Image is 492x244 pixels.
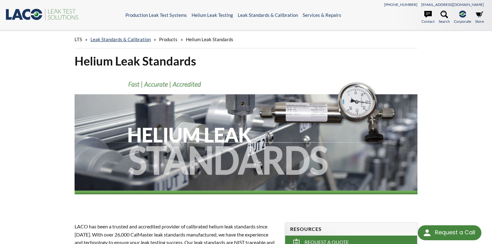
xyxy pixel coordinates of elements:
[159,37,178,42] span: Products
[475,11,484,24] a: Store
[90,37,151,42] a: Leak Standards & Calibration
[454,18,471,24] span: Corporate
[75,53,417,69] h1: Helium Leak Standards
[439,11,450,24] a: Search
[421,11,435,24] a: Contact
[75,37,82,42] span: LTS
[75,74,417,211] img: Helium Leak Standards header
[192,12,233,18] a: Helium Leak Testing
[186,37,233,42] span: Helium Leak Standards
[435,225,475,240] div: Request a Call
[421,2,484,7] a: [EMAIL_ADDRESS][DOMAIN_NAME]
[125,12,187,18] a: Production Leak Test Systems
[238,12,298,18] a: Leak Standards & Calibration
[422,228,432,238] img: round button
[75,31,417,48] div: » » »
[418,225,481,240] div: Request a Call
[290,226,412,232] h4: Resources
[384,2,417,7] a: [PHONE_NUMBER]
[303,12,341,18] a: Services & Repairs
